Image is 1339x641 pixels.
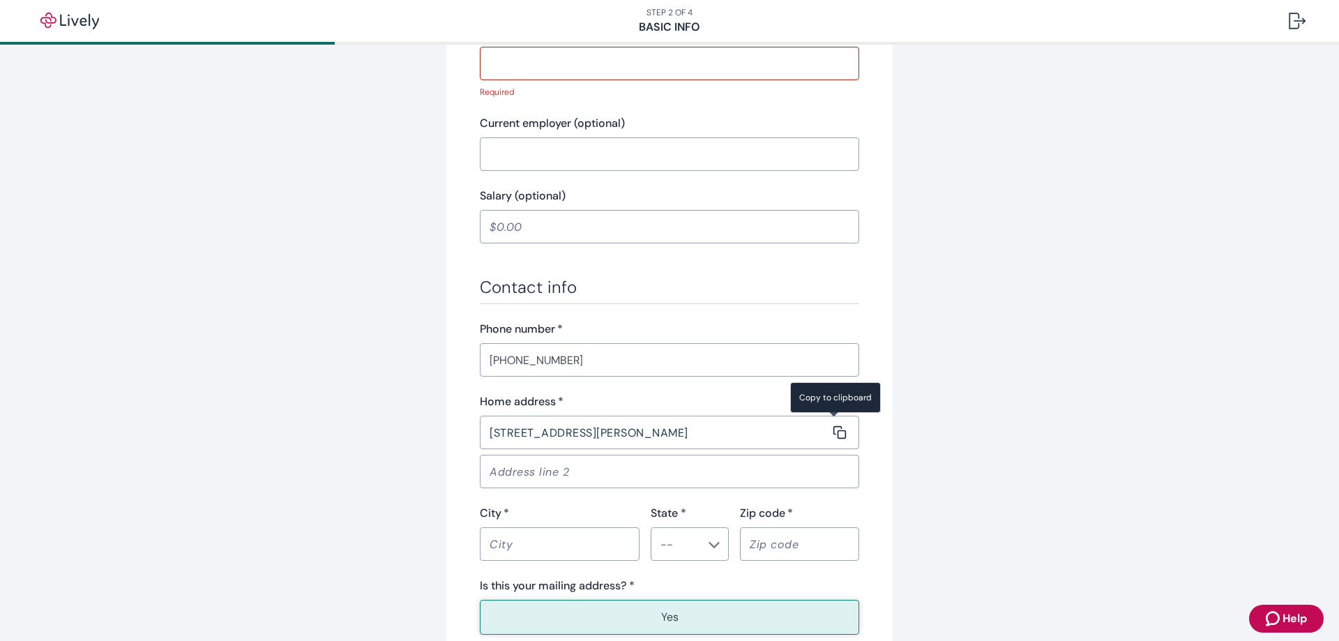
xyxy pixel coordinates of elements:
svg: Chevron icon [709,539,720,550]
svg: Zendesk support icon [1266,610,1283,627]
button: Open [707,538,721,552]
label: Salary (optional) [480,188,566,204]
h3: Contact info [480,277,859,298]
input: $0.00 [480,213,859,241]
button: Zendesk support iconHelp [1249,605,1324,633]
button: Yes [480,600,859,635]
input: Address line 1 [480,418,830,446]
label: Is this your mailing address? * [480,578,635,594]
button: Copy message content to clipboard [830,423,849,442]
img: Lively [31,13,109,29]
button: Log out [1278,4,1317,38]
input: -- [655,534,702,554]
label: Home address [480,393,563,410]
input: Zip code [740,530,849,558]
p: Required [480,86,849,98]
span: Help [1283,610,1307,627]
label: City [480,505,509,522]
label: Phone number [480,321,563,338]
p: Yes [661,609,679,626]
input: City [480,530,630,558]
svg: Copy to clipboard [833,425,847,439]
label: Zip code [740,505,793,522]
label: Current employer (optional) [480,115,625,132]
label: State * [651,505,686,522]
input: Address line 2 [480,458,859,485]
input: (555) 555-5555 [480,346,859,374]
